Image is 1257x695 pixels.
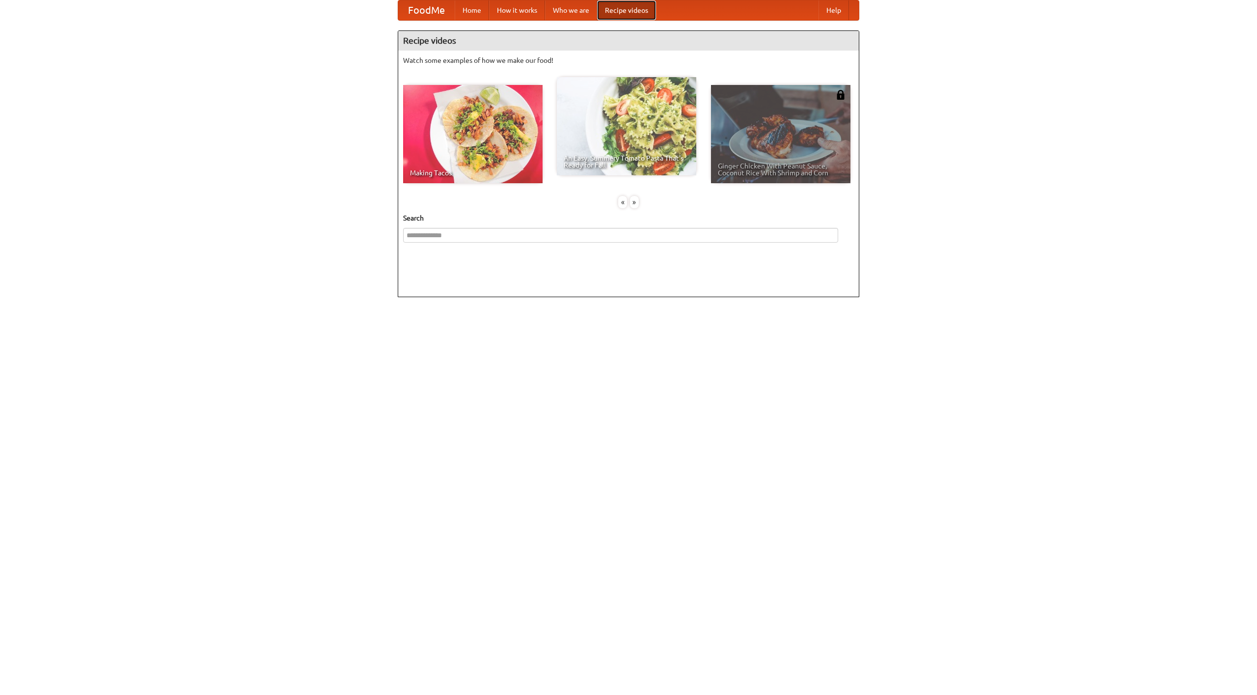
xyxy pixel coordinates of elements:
a: Help [819,0,849,20]
a: FoodMe [398,0,455,20]
div: « [618,196,627,208]
a: An Easy, Summery Tomato Pasta That's Ready for Fall [557,77,696,175]
div: » [630,196,639,208]
a: Who we are [545,0,597,20]
a: Home [455,0,489,20]
img: 483408.png [836,90,846,100]
h4: Recipe videos [398,31,859,51]
a: How it works [489,0,545,20]
span: Making Tacos [410,169,536,176]
span: An Easy, Summery Tomato Pasta That's Ready for Fall [564,155,689,168]
p: Watch some examples of how we make our food! [403,56,854,65]
h5: Search [403,213,854,223]
a: Recipe videos [597,0,656,20]
a: Making Tacos [403,85,543,183]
